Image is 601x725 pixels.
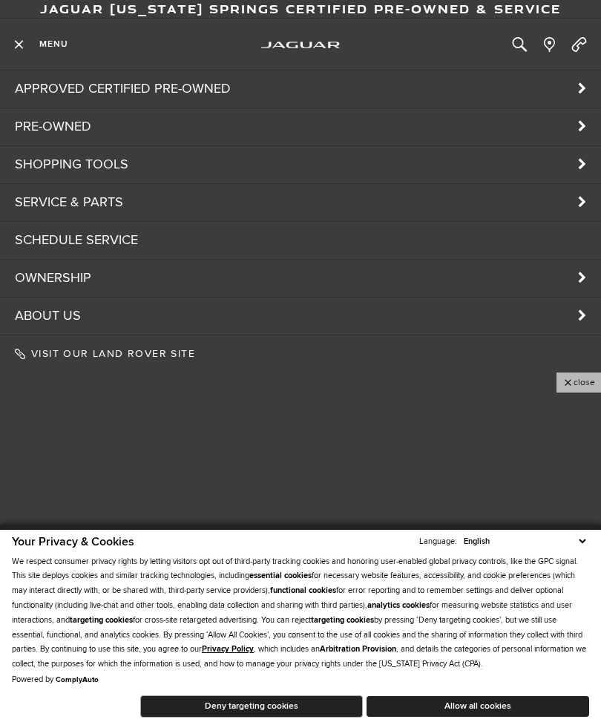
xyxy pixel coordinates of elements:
strong: essential cookies [249,571,312,580]
img: Jaguar [261,42,340,49]
span: Your Privacy & Cookies [12,534,134,549]
strong: targeting cookies [70,615,133,625]
strong: Arbitration Provision [320,644,396,654]
a: jaguar [261,39,340,51]
button: Allow all cookies [367,696,589,717]
p: We respect consumer privacy rights by letting visitors opt out of third-party tracking cookies an... [12,554,589,672]
div: Language: [419,537,457,545]
button: close menu [556,373,601,393]
strong: functional cookies [270,585,336,595]
div: Powered by [12,675,99,684]
select: Language Select [460,535,589,548]
strong: analytics cookies [367,600,430,610]
span: Menu [39,39,68,50]
a: ComplyAuto [56,675,99,684]
u: Privacy Policy [202,644,254,654]
button: Deny targeting cookies [140,695,363,718]
a: Visit Our Land Rover Site [15,343,586,365]
button: Open the inventory search [505,19,534,70]
a: Jaguar [US_STATE] Springs Certified Pre-Owned & Service [40,1,561,17]
strong: targeting cookies [311,615,374,625]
